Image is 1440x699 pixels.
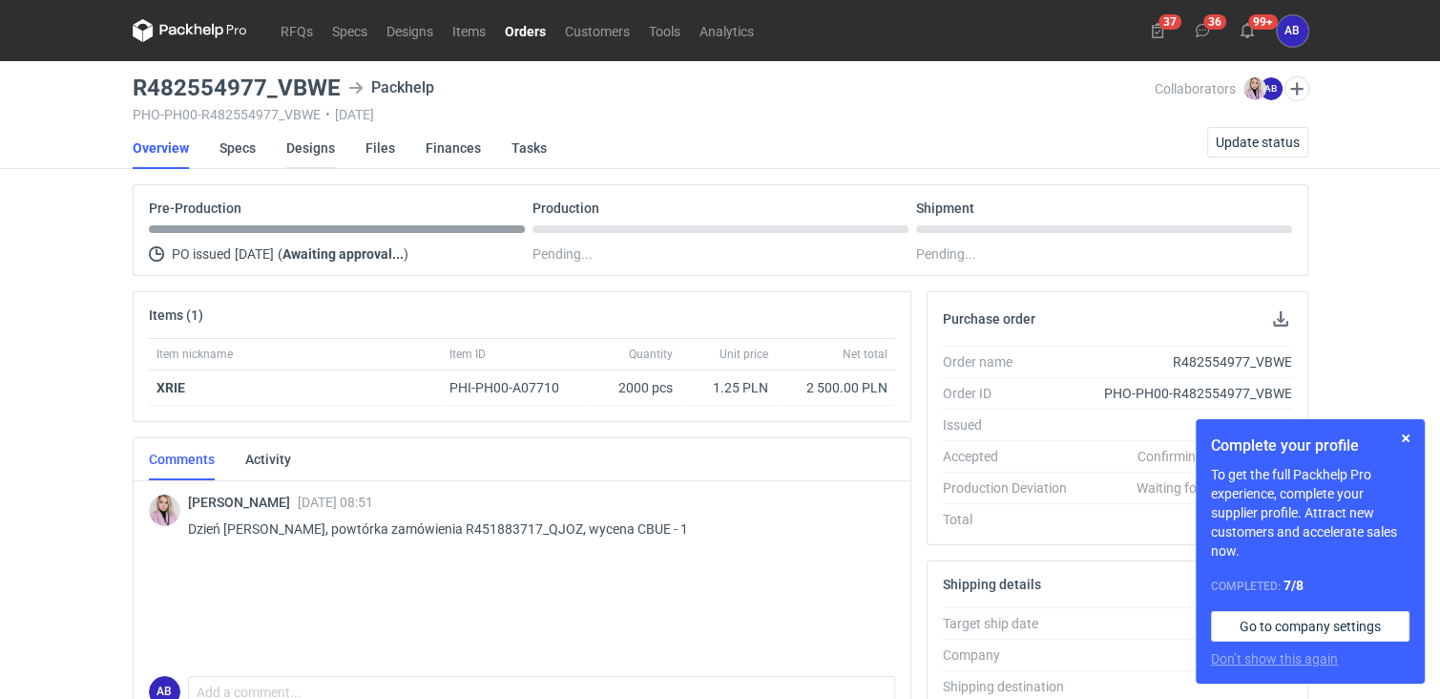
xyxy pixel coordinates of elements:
[1283,578,1304,593] strong: 7 / 8
[943,646,1082,665] div: Company
[720,347,768,362] span: Unit price
[271,19,323,42] a: RFQs
[1137,449,1291,464] em: Confirming with supplier...
[585,371,680,406] div: 2000 pcs
[1142,15,1173,46] button: 37
[1187,15,1218,46] button: 36
[149,201,241,216] p: Pre-Production
[188,518,880,540] p: Dzień [PERSON_NAME], powtórka zamówienia R451883717_QJOZ, wycena CBUE - 1
[404,246,408,262] span: )
[688,378,768,397] div: 1.25 PLN
[149,495,180,526] img: Klaudia Wiśniewska
[1082,646,1292,665] div: Packhelp
[943,677,1082,696] div: Shipping destination
[690,19,763,42] a: Analytics
[1243,77,1266,100] img: Klaudia Wiśniewska
[426,127,481,169] a: Finances
[449,378,577,397] div: PHI-PH00-A07710
[1277,15,1308,47] button: AB
[245,438,291,480] a: Activity
[1155,81,1236,96] span: Collaborators
[1394,427,1417,450] button: Skip for now
[133,76,341,99] h3: R482554977_VBWE
[1082,510,1292,529] div: 2 500.00 PLN
[1136,478,1291,498] em: Waiting for confirmation...
[1082,384,1292,403] div: PHO-PH00-R482554977_VBWE
[298,495,373,510] span: [DATE] 08:51
[235,243,274,265] span: [DATE]
[149,243,525,265] div: PO issued
[149,307,203,323] h2: Items (1)
[1082,352,1292,371] div: R482554977_VBWE
[916,201,974,216] p: Shipment
[1216,136,1300,149] span: Update status
[1260,77,1283,100] figcaption: AB
[943,478,1082,498] div: Production Deviation
[219,127,256,169] a: Specs
[286,127,335,169] a: Designs
[157,347,233,362] span: Item nickname
[1211,576,1409,596] div: Completed:
[1277,15,1308,47] div: Agnieszka Biniarz
[1211,465,1409,561] p: To get the full Packhelp Pro experience, complete your supplier profile. Attract new customers an...
[365,127,395,169] a: Files
[1269,307,1292,330] button: Download PO
[188,495,298,510] span: [PERSON_NAME]
[916,243,1292,265] div: Pending...
[278,246,282,262] span: (
[943,577,1041,592] h2: Shipping details
[555,19,639,42] a: Customers
[377,19,443,42] a: Designs
[1207,127,1308,158] button: Update status
[1232,15,1263,46] button: 99+
[943,510,1082,529] div: Total
[1082,415,1292,434] div: [DATE]
[783,378,887,397] div: 2 500.00 PLN
[943,415,1082,434] div: Issued
[532,201,599,216] p: Production
[1211,434,1409,457] h1: Complete your profile
[323,19,377,42] a: Specs
[943,384,1082,403] div: Order ID
[495,19,555,42] a: Orders
[943,447,1082,466] div: Accepted
[443,19,495,42] a: Items
[1211,649,1338,668] button: Don’t show this again
[157,380,185,395] strong: XRIE
[325,107,330,122] span: •
[133,107,1155,122] div: PHO-PH00-R482554977_VBWE [DATE]
[149,438,215,480] a: Comments
[843,347,887,362] span: Net total
[943,311,1035,327] h2: Purchase order
[511,127,547,169] a: Tasks
[532,243,593,265] span: Pending...
[133,19,247,42] svg: Packhelp Pro
[348,76,434,99] div: Packhelp
[1211,611,1409,642] a: Go to company settings
[282,246,404,262] strong: Awaiting approval...
[133,127,189,169] a: Overview
[449,347,486,362] span: Item ID
[943,614,1082,633] div: Target ship date
[943,352,1082,371] div: Order name
[1283,76,1308,101] button: Edit collaborators
[639,19,690,42] a: Tools
[629,347,673,362] span: Quantity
